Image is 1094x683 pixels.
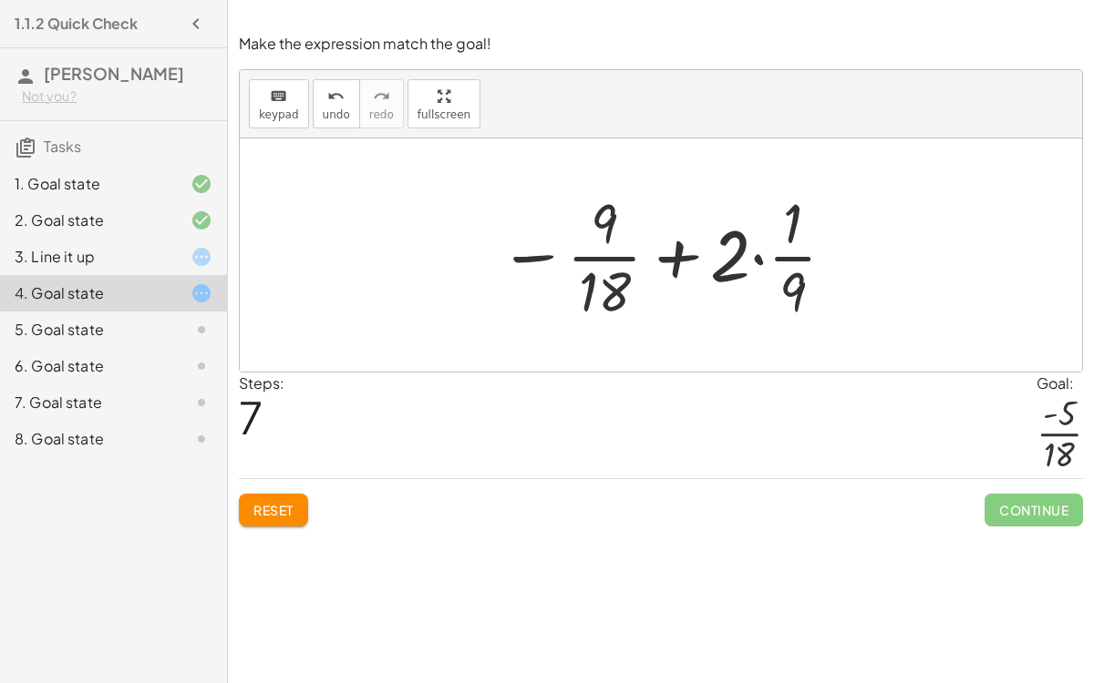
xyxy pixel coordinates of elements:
button: undoundo [313,79,360,128]
i: Task started. [191,246,212,268]
i: Task finished and correct. [191,173,212,195]
button: keyboardkeypad [249,79,309,128]
span: fullscreen [418,108,470,121]
i: Task not started. [191,392,212,413]
i: Task not started. [191,355,212,377]
i: Task started. [191,282,212,304]
div: 7. Goal state [15,392,161,413]
span: Tasks [44,137,81,156]
i: keyboard [270,86,287,107]
i: Task finished and correct. [191,209,212,231]
span: Reset [253,502,294,518]
div: 8. Goal state [15,428,161,450]
h4: 1.1.2 Quick Check [15,13,138,35]
div: 4. Goal state [15,282,161,304]
i: Task not started. [191,428,212,450]
button: fullscreen [408,79,480,128]
button: redoredo [359,79,404,128]
div: Not you? [22,87,212,106]
div: 2. Goal state [15,209,161,231]
i: Task not started. [191,319,212,341]
div: 6. Goal state [15,355,161,377]
div: 3. Line it up [15,246,161,268]
span: undo [323,108,350,121]
label: Steps: [239,373,284,392]
i: undo [327,86,345,107]
div: Goal: [1037,372,1083,394]
span: [PERSON_NAME] [44,63,184,84]
div: 1. Goal state [15,173,161,195]
p: Make the expression match the goal! [239,34,1083,55]
button: Reset [239,494,308,526]
span: redo [369,108,394,121]
div: 5. Goal state [15,319,161,341]
span: keypad [259,108,299,121]
i: redo [373,86,390,107]
span: 7 [239,389,263,444]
